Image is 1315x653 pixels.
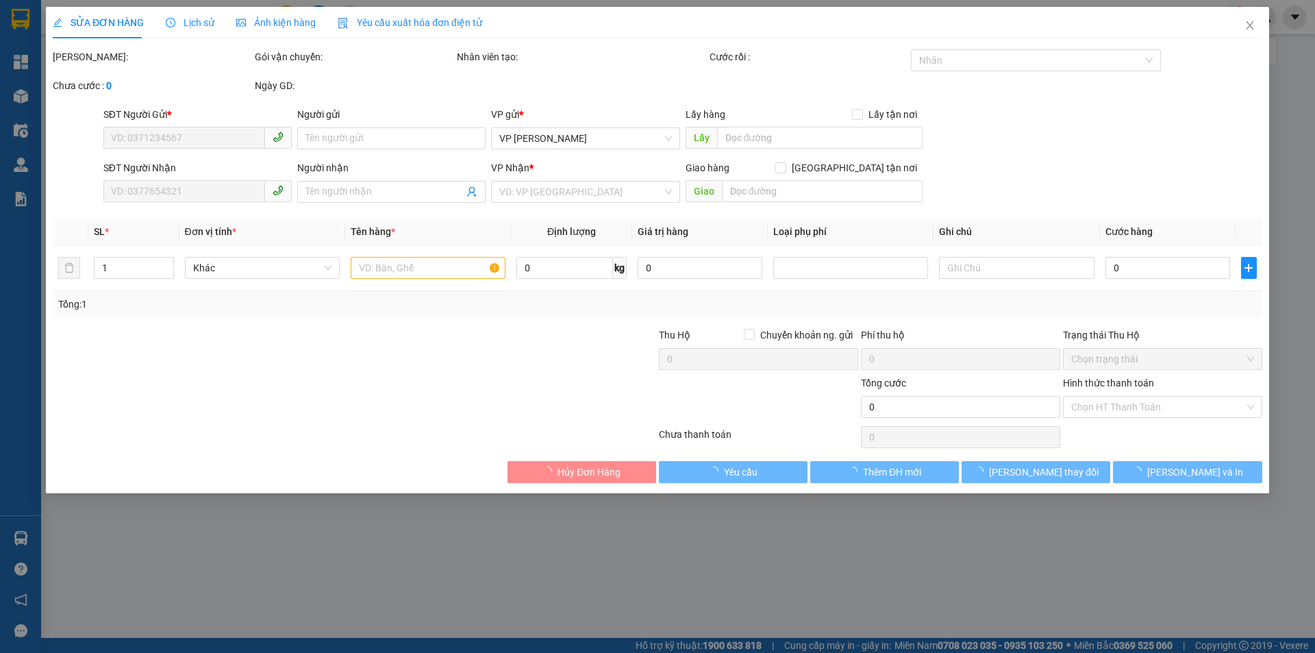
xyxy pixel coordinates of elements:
span: [PERSON_NAME] và In [1147,465,1243,480]
span: Thu Hộ [659,330,690,341]
span: phone [273,185,284,196]
div: Chưa thanh toán [657,427,860,451]
button: plus [1241,257,1256,279]
span: [PERSON_NAME] thay đổi [989,465,1099,480]
span: Tổng cước [861,378,906,389]
span: Chuyển khoản ng. gửi [755,328,858,343]
div: Gói vận chuyển: [255,49,454,64]
span: Khác [193,258,331,278]
span: Lấy hàng [686,109,725,120]
input: VD: Bàn, Ghế [351,257,505,279]
div: Ngày GD: [255,78,454,93]
div: Người nhận [297,160,486,175]
div: Người gửi [297,107,486,122]
span: [GEOGRAPHIC_DATA] tận nơi [786,160,923,175]
span: VP Nhận [492,162,530,173]
span: phone [273,132,284,143]
span: Yêu cầu xuất hóa đơn điện tử [338,17,482,28]
button: [PERSON_NAME] thay đổi [962,461,1110,483]
span: user-add [467,186,478,197]
span: loading [848,467,863,476]
span: clock-circle [166,18,175,27]
div: Chưa cước : [53,78,252,93]
div: SĐT Người Gửi [103,107,292,122]
input: Dọc đường [717,127,923,149]
button: delete [58,257,80,279]
div: Phí thu hộ [861,328,1060,348]
button: Thêm ĐH mới [810,461,959,483]
div: Nhân viên tạo: [457,49,707,64]
span: plus [1242,262,1255,273]
span: Định lượng [547,226,596,237]
span: VP Cương Gián [500,128,672,149]
label: Hình thức thanh toán [1063,378,1154,389]
span: Lịch sử [166,17,214,28]
button: Yêu cầu [659,461,807,483]
input: Ghi Chú [940,257,1094,279]
button: Hủy Đơn Hàng [508,461,656,483]
th: Ghi chú [934,219,1100,245]
span: Thêm ĐH mới [863,465,921,480]
img: icon [338,18,349,29]
div: Trạng thái Thu Hộ [1063,328,1262,343]
span: Giao hàng [686,162,729,173]
div: SĐT Người Nhận [103,160,292,175]
span: loading [1132,467,1147,476]
span: Giao [686,180,722,202]
div: [PERSON_NAME]: [53,49,252,64]
input: Dọc đường [722,180,923,202]
span: Ảnh kiện hàng [236,17,316,28]
span: Hủy Đơn Hàng [558,465,621,480]
span: SỬA ĐƠN HÀNG [53,17,144,28]
span: Giá trị hàng [638,226,688,237]
th: Loại phụ phí [768,219,934,245]
span: Lấy tận nơi [863,107,923,122]
b: 0 [106,80,112,91]
span: Lấy [686,127,717,149]
span: Cước hàng [1105,226,1153,237]
button: Close [1231,7,1269,45]
span: Tên hàng [351,226,395,237]
span: edit [53,18,62,27]
button: [PERSON_NAME] và In [1114,461,1262,483]
span: Đơn vị tính [185,226,236,237]
span: loading [974,467,989,476]
span: loading [542,467,558,476]
span: SL [95,226,105,237]
div: Tổng: 1 [58,297,508,312]
span: picture [236,18,246,27]
span: Yêu cầu [724,465,757,480]
div: VP gửi [492,107,680,122]
span: Chọn trạng thái [1071,349,1254,369]
span: loading [709,467,724,476]
span: close [1244,20,1255,31]
div: Cước rồi : [710,49,909,64]
span: kg [613,257,627,279]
